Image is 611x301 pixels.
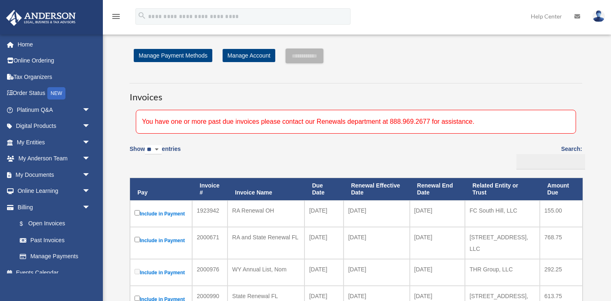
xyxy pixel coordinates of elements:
[6,199,99,215] a: Billingarrow_drop_down
[82,199,99,216] span: arrow_drop_down
[410,200,465,227] td: [DATE]
[82,167,99,183] span: arrow_drop_down
[228,178,304,200] th: Invoice Name: activate to sort column ascending
[410,178,465,200] th: Renewal End Date: activate to sort column ascending
[540,200,583,227] td: 155.00
[465,200,540,227] td: FC South Hill, LLC
[135,210,140,215] input: Include in Payment
[111,12,121,21] i: menu
[192,259,228,286] td: 2000976
[516,154,585,170] input: Search:
[540,178,583,200] th: Amount Due: activate to sort column ascending
[136,110,576,134] div: You have one or more past due invoices please contact our Renewals department at 888.969.2677 for...
[6,102,103,118] a: Platinum Q&Aarrow_drop_down
[12,232,99,248] a: Past Invoices
[6,36,103,53] a: Home
[47,87,65,100] div: NEW
[82,102,99,118] span: arrow_drop_down
[134,49,212,62] a: Manage Payment Methods
[592,10,605,22] img: User Pic
[6,183,103,199] a: Online Learningarrow_drop_down
[145,145,162,155] select: Showentries
[82,134,99,151] span: arrow_drop_down
[304,227,344,259] td: [DATE]
[304,178,344,200] th: Due Date: activate to sort column ascending
[82,150,99,167] span: arrow_drop_down
[192,227,228,259] td: 2000671
[513,144,582,169] label: Search:
[344,259,409,286] td: [DATE]
[24,219,28,229] span: $
[137,11,146,20] i: search
[465,178,540,200] th: Related Entity or Trust: activate to sort column ascending
[344,178,409,200] th: Renewal Effective Date: activate to sort column ascending
[6,167,103,183] a: My Documentsarrow_drop_down
[465,259,540,286] td: THR Group, LLC
[465,227,540,259] td: [STREET_ADDRESS], LLC
[111,14,121,21] a: menu
[6,53,103,69] a: Online Ordering
[410,259,465,286] td: [DATE]
[135,267,188,278] label: Include in Payment
[192,178,228,200] th: Invoice #: activate to sort column ascending
[135,208,188,219] label: Include in Payment
[12,248,99,265] a: Manage Payments
[223,49,275,62] a: Manage Account
[540,227,583,259] td: 768.75
[130,178,192,200] th: Pay: activate to sort column descending
[232,264,300,275] div: WY Annual List, Nom
[6,134,103,150] a: My Entitiesarrow_drop_down
[82,118,99,135] span: arrow_drop_down
[344,227,409,259] td: [DATE]
[6,264,103,281] a: Events Calendar
[6,69,103,85] a: Tax Organizers
[6,85,103,102] a: Order StatusNEW
[6,150,103,167] a: My Anderson Teamarrow_drop_down
[304,200,344,227] td: [DATE]
[135,237,140,242] input: Include in Payment
[135,235,188,245] label: Include in Payment
[232,205,300,216] div: RA Renewal OH
[130,144,181,163] label: Show entries
[135,269,140,274] input: Include in Payment
[344,200,409,227] td: [DATE]
[192,200,228,227] td: 1923942
[304,259,344,286] td: [DATE]
[135,296,140,301] input: Include in Payment
[6,118,103,134] a: Digital Productsarrow_drop_down
[232,232,300,243] div: RA and State Renewal FL
[12,215,95,232] a: $Open Invoices
[130,83,582,104] h3: Invoices
[82,183,99,200] span: arrow_drop_down
[4,10,78,26] img: Anderson Advisors Platinum Portal
[410,227,465,259] td: [DATE]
